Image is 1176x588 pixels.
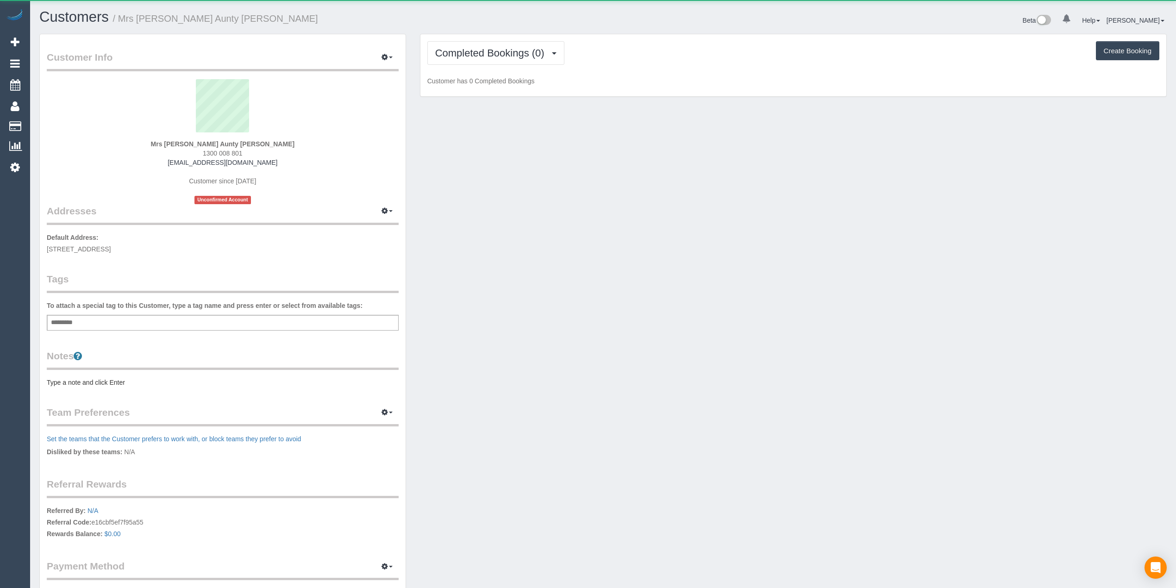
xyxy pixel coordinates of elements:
[427,76,1159,86] p: Customer has 0 Completed Bookings
[1023,17,1051,24] a: Beta
[47,378,399,387] pre: Type a note and click Enter
[47,245,111,253] span: [STREET_ADDRESS]
[1096,41,1159,61] button: Create Booking
[47,506,86,515] label: Referred By:
[47,477,399,498] legend: Referral Rewards
[194,196,251,204] span: Unconfirmed Account
[105,530,121,538] a: $0.00
[47,447,122,457] label: Disliked by these teams:
[6,9,24,22] img: Automaid Logo
[39,9,109,25] a: Customers
[47,50,399,71] legend: Customer Info
[47,518,91,527] label: Referral Code:
[47,506,399,541] p: e16cbf5ef7f95a55
[113,13,318,24] small: / Mrs [PERSON_NAME] Aunty [PERSON_NAME]
[1145,557,1167,579] div: Open Intercom Messenger
[47,272,399,293] legend: Tags
[1036,15,1051,27] img: New interface
[151,140,295,148] strong: Mrs [PERSON_NAME] Aunty [PERSON_NAME]
[189,177,256,185] span: Customer since [DATE]
[88,507,98,514] a: N/A
[427,41,564,65] button: Completed Bookings (0)
[435,47,549,59] span: Completed Bookings (0)
[124,448,135,456] span: N/A
[47,435,301,443] a: Set the teams that the Customer prefers to work with, or block teams they prefer to avoid
[47,301,363,310] label: To attach a special tag to this Customer, type a tag name and press enter or select from availabl...
[1107,17,1164,24] a: [PERSON_NAME]
[47,529,103,538] label: Rewards Balance:
[168,159,277,166] a: [EMAIL_ADDRESS][DOMAIN_NAME]
[47,559,399,580] legend: Payment Method
[1082,17,1100,24] a: Help
[47,349,399,370] legend: Notes
[47,233,99,242] label: Default Address:
[203,150,243,157] span: 1300 008 801
[47,406,399,426] legend: Team Preferences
